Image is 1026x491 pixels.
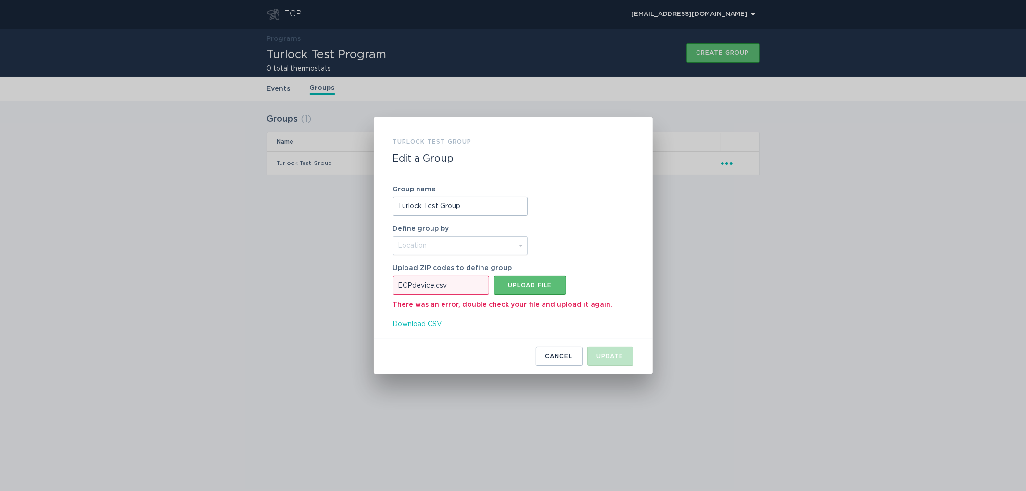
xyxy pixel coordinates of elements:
button: Cancel [536,347,583,366]
div: Cancel [545,353,573,359]
label: Group name [393,186,528,193]
label: Upload ZIP codes to define group [393,265,512,272]
button: Update [587,347,633,366]
div: There was an error, double check your file and upload it again. [393,295,613,310]
h2: Edit a Group [393,153,454,164]
div: Upload file [499,282,561,288]
h3: Turlock Test Group [393,137,472,147]
label: Define group by [393,226,449,232]
button: ECPdevice.csv [494,276,566,295]
div: Update [597,353,624,359]
div: Edit group [374,117,653,374]
div: ECPdevice.csv [393,276,489,295]
span: Download CSV [393,319,443,329]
